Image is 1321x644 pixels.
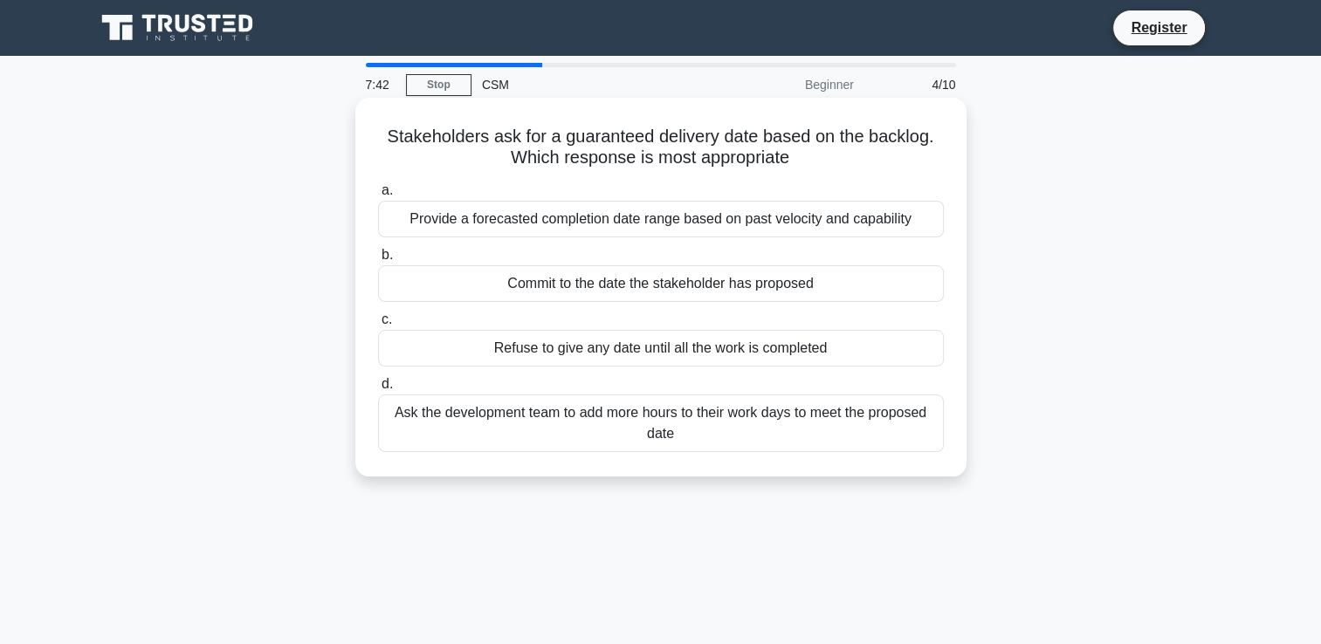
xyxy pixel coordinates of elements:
[471,67,712,102] div: CSM
[382,312,392,326] span: c.
[382,182,393,197] span: a.
[712,67,864,102] div: Beginner
[382,376,393,391] span: d.
[864,67,967,102] div: 4/10
[376,126,946,169] h5: Stakeholders ask for a guaranteed delivery date based on the backlog. Which response is most appr...
[382,247,393,262] span: b.
[355,67,406,102] div: 7:42
[1120,17,1197,38] a: Register
[378,265,944,302] div: Commit to the date the stakeholder has proposed
[378,394,944,452] div: Ask the development team to add more hours to their work days to meet the proposed date
[378,330,944,367] div: Refuse to give any date until all the work is completed
[406,74,471,96] a: Stop
[378,201,944,237] div: Provide a forecasted completion date range based on past velocity and capability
